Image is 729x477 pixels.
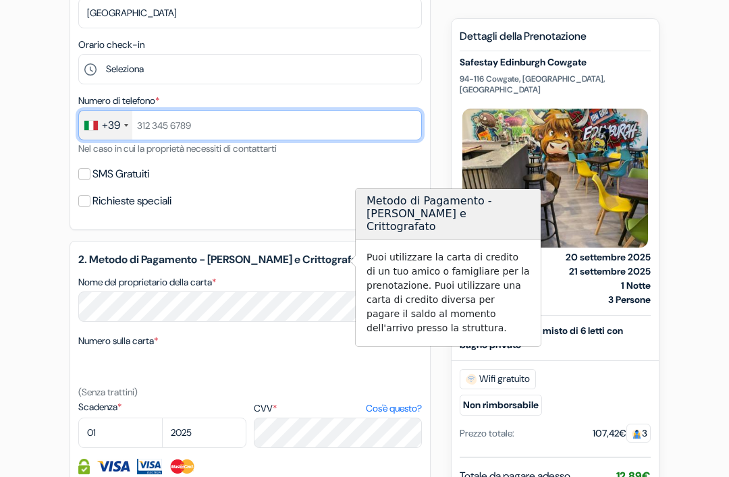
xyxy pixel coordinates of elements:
[593,426,651,440] div: 107,42€
[78,275,216,289] label: Nome del proprietario della carta
[78,400,246,414] label: Scadenza
[254,401,422,416] label: CVV
[460,30,651,51] h5: Dettagli della Prenotazione
[102,117,120,134] div: +39
[78,110,422,140] input: 312 345 6789
[78,142,277,155] small: Nel caso in cui la proprietà necessiti di contattarti
[78,459,90,474] img: Le informazioni della carta di credito sono codificate e criptate
[621,278,651,292] strong: 1 Notte
[460,426,514,440] div: Prezzo totale:
[356,240,541,346] div: Puoi utilizzare la carta di credito di un tuo amico o famigliare per la prenotazione. Puoi utiliz...
[466,373,477,384] img: free_wifi.svg
[632,428,642,439] img: guest.svg
[460,57,651,68] h5: Safestay Edinburgh Cowgate
[92,192,171,211] label: Richieste speciali
[169,459,196,474] img: Master Card
[460,74,651,95] p: 94-116 Cowgate, [GEOGRAPHIC_DATA], [GEOGRAPHIC_DATA]
[460,324,623,350] b: Letto in dormitorio misto di 6 letti con bagno privato
[366,401,422,416] a: Cos'è questo?
[79,111,132,140] div: Italy (Italia): +39
[460,368,536,389] span: Wifi gratuito
[78,38,144,52] label: Orario check-in
[78,334,158,348] label: Numero sulla carta
[608,292,651,306] strong: 3 Persone
[137,459,161,474] img: Visa Electron
[569,264,651,278] strong: 21 settembre 2025
[97,459,130,474] img: Visa
[356,189,541,240] h3: Metodo di Pagamento - [PERSON_NAME] e Crittografato
[626,423,651,442] span: 3
[92,165,149,184] label: SMS Gratuiti
[78,386,138,398] small: (Senza trattini)
[460,394,542,415] small: Non rimborsabile
[78,252,422,269] h5: 2. Metodo di Pagamento - [PERSON_NAME] e Crittografato
[566,250,651,264] strong: 20 settembre 2025
[78,94,159,108] label: Numero di telefono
